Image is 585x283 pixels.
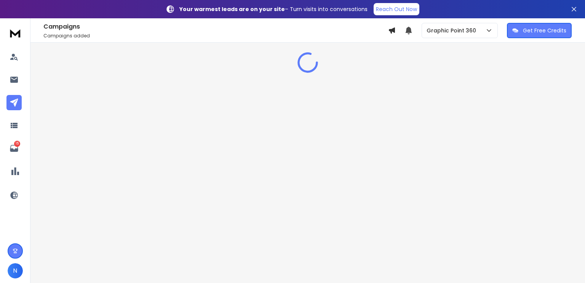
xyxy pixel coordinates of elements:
a: Reach Out Now [374,3,419,15]
p: – Turn visits into conversations [179,5,368,13]
img: logo [8,26,23,40]
p: 15 [14,141,20,147]
h1: Campaigns [43,22,388,31]
p: Campaigns added [43,33,388,39]
a: 15 [6,141,22,156]
p: Get Free Credits [523,27,566,34]
button: Get Free Credits [507,23,572,38]
p: Reach Out Now [376,5,417,13]
button: N [8,263,23,278]
strong: Your warmest leads are on your site [179,5,285,13]
p: Graphic Point 360 [427,27,479,34]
